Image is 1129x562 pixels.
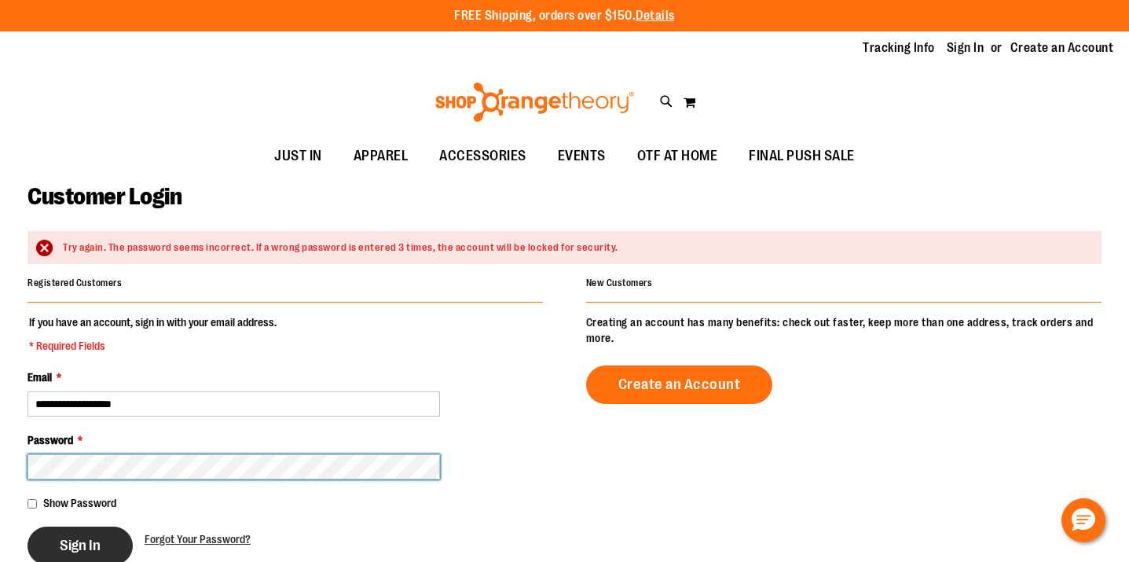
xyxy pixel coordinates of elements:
a: JUST IN [258,138,338,174]
a: Tracking Info [863,39,935,57]
span: APPAREL [354,138,409,174]
a: ACCESSORIES [423,138,542,174]
a: APPAREL [338,138,424,174]
a: OTF AT HOME [621,138,734,174]
strong: New Customers [586,277,653,288]
a: Sign In [947,39,984,57]
a: EVENTS [542,138,621,174]
span: Customer Login [27,183,181,210]
a: FINAL PUSH SALE [733,138,871,174]
button: Hello, have a question? Let’s chat. [1061,498,1105,542]
span: ACCESSORIES [439,138,526,174]
span: Create an Account [618,376,741,393]
span: * Required Fields [29,338,277,354]
span: EVENTS [558,138,606,174]
strong: Registered Customers [27,277,122,288]
a: Details [636,9,675,23]
span: Email [27,371,52,384]
a: Forgot Your Password? [145,531,251,547]
span: Sign In [60,537,101,554]
span: JUST IN [274,138,322,174]
legend: If you have an account, sign in with your email address. [27,314,278,354]
span: Show Password [43,497,116,509]
img: Shop Orangetheory [433,83,636,122]
a: Create an Account [1010,39,1114,57]
a: Create an Account [586,365,773,404]
span: OTF AT HOME [637,138,718,174]
p: Creating an account has many benefits: check out faster, keep more than one address, track orders... [586,314,1102,346]
p: FREE Shipping, orders over $150. [454,7,675,25]
div: Try again. The password seems incorrect. If a wrong password is entered 3 times, the account will... [63,241,1086,255]
span: Forgot Your Password? [145,533,251,545]
span: FINAL PUSH SALE [749,138,855,174]
span: Password [27,434,73,446]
